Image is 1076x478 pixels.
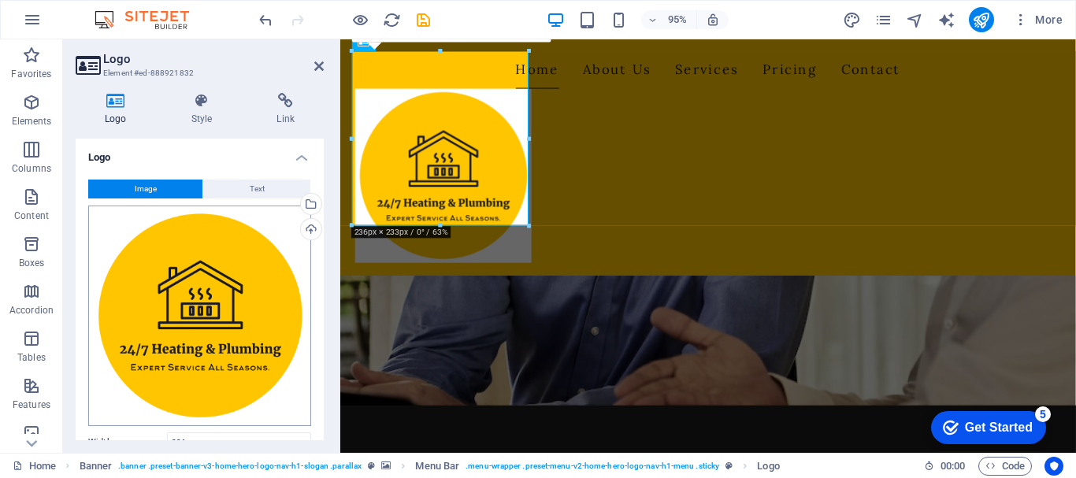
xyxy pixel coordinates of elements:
[466,457,719,476] span: . menu-wrapper .preset-menu-v2-home-hero-logo-nav-h1-menu .sticky
[13,8,128,41] div: Get Started 5 items remaining, 0% complete
[351,10,369,29] button: Click here to leave preview mode and continue editing
[103,52,324,66] h2: Logo
[368,461,375,470] i: This element is a customizable preset
[88,180,202,198] button: Image
[91,10,209,29] img: Editor Logo
[80,457,780,476] nav: breadcrumb
[13,398,50,411] p: Features
[415,457,459,476] span: Click to select. Double-click to edit
[757,457,779,476] span: Click to select. Double-click to edit
[19,257,45,269] p: Boxes
[725,461,733,470] i: This element is a customizable preset
[76,139,324,167] h4: Logo
[985,457,1025,476] span: Code
[706,13,720,27] i: On resize automatically adjust zoom level to fit chosen device.
[46,17,114,31] div: Get Started
[11,68,51,80] p: Favorites
[1007,7,1069,32] button: More
[17,351,46,364] p: Tables
[906,10,925,29] button: navigator
[203,180,310,198] button: Text
[12,162,51,175] p: Columns
[641,10,697,29] button: 95%
[13,457,56,476] a: Click to cancel selection. Double-click to open Pages
[1013,12,1063,28] span: More
[88,438,167,447] label: Width
[941,457,965,476] span: 00 00
[665,10,690,29] h6: 95%
[952,460,954,472] span: :
[12,115,52,128] p: Elements
[414,10,432,29] button: save
[924,457,966,476] h6: Session time
[135,180,157,198] span: Image
[80,457,113,476] span: Click to select. Double-click to edit
[937,10,956,29] button: text_generator
[247,93,324,126] h4: Link
[256,10,275,29] button: undo
[978,457,1032,476] button: Code
[381,461,391,470] i: This element contains a background
[382,10,401,29] button: reload
[14,209,49,222] p: Content
[88,206,311,426] div: 247Logo-4Jnmavbe3xi0SBbqhhyhyQ.png
[969,7,994,32] button: publish
[414,11,432,29] i: Save (Ctrl+S)
[250,180,265,198] span: Text
[257,11,275,29] i: Undo: Move elements (Ctrl+Z)
[972,11,990,29] i: Publish
[383,11,401,29] i: Reload page
[9,304,54,317] p: Accordion
[103,66,292,80] h3: Element #ed-888921832
[1044,457,1063,476] button: Usercentrics
[874,10,893,29] button: pages
[117,3,132,19] div: 5
[76,93,162,126] h4: Logo
[162,93,248,126] h4: Style
[843,10,862,29] button: design
[118,457,362,476] span: . banner .preset-banner-v3-home-hero-logo-nav-h1-slogan .parallax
